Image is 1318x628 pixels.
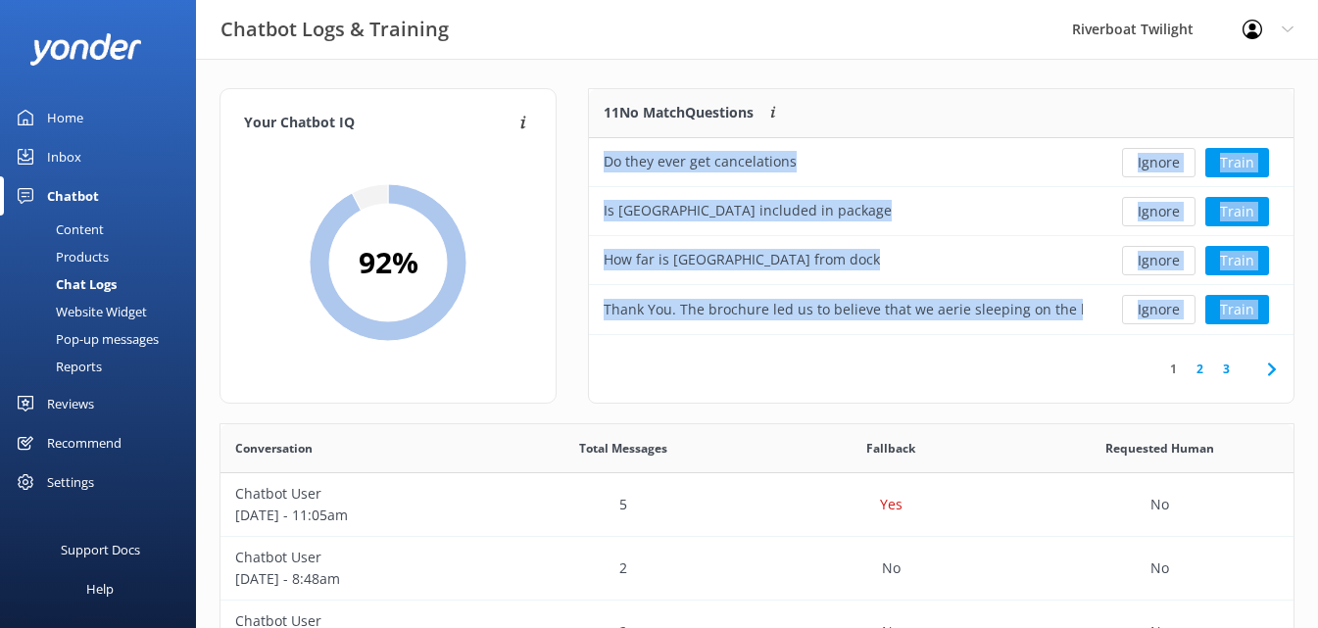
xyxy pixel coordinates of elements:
div: Support Docs [61,530,140,569]
h2: 92 % [359,239,418,286]
a: Content [12,216,196,243]
a: 3 [1213,360,1240,378]
img: yonder-white-logo.png [29,33,142,66]
span: Conversation [235,439,313,458]
button: Ignore [1122,197,1196,226]
p: No [882,557,901,579]
span: Requested Human [1105,439,1214,458]
div: Content [12,216,104,243]
div: grid [589,138,1294,334]
p: Chatbot User [235,483,474,505]
p: Chatbot User [235,547,474,568]
div: row [589,285,1294,334]
a: Reports [12,353,196,380]
button: Ignore [1122,246,1196,275]
div: Help [86,569,114,608]
span: Fallback [866,439,915,458]
div: Reports [12,353,102,380]
div: How far is [GEOGRAPHIC_DATA] from dock [604,249,880,270]
button: Train [1205,148,1269,177]
p: Yes [880,494,903,515]
a: 2 [1187,360,1213,378]
div: Chat Logs [12,270,117,298]
div: Thank You. The brochure led us to believe that we aerie sleeping on the boat [604,299,1083,320]
div: Inbox [47,137,81,176]
div: Settings [47,462,94,502]
h3: Chatbot Logs & Training [220,14,449,45]
p: [DATE] - 8:48am [235,568,474,590]
button: Ignore [1122,295,1196,324]
a: 1 [1160,360,1187,378]
h4: Your Chatbot IQ [244,113,514,134]
p: No [1150,494,1169,515]
div: Is [GEOGRAPHIC_DATA] included in package [604,200,892,221]
div: row [220,537,1294,601]
a: Pop-up messages [12,325,196,353]
p: [DATE] - 11:05am [235,505,474,526]
span: Total Messages [579,439,667,458]
div: Recommend [47,423,122,462]
a: Products [12,243,196,270]
button: Train [1205,246,1269,275]
div: row [220,473,1294,537]
button: Train [1205,295,1269,324]
p: No [1150,557,1169,579]
div: Products [12,243,109,270]
div: Chatbot [47,176,99,216]
p: 11 No Match Questions [604,102,754,123]
div: row [589,138,1294,187]
div: row [589,236,1294,285]
div: Home [47,98,83,137]
a: Website Widget [12,298,196,325]
a: Chat Logs [12,270,196,298]
p: 2 [619,557,627,579]
p: 5 [619,494,627,515]
div: Do they ever get cancelations [604,151,797,172]
div: Pop-up messages [12,325,159,353]
div: Reviews [47,384,94,423]
button: Train [1205,197,1269,226]
div: row [589,187,1294,236]
button: Ignore [1122,148,1196,177]
div: Website Widget [12,298,147,325]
